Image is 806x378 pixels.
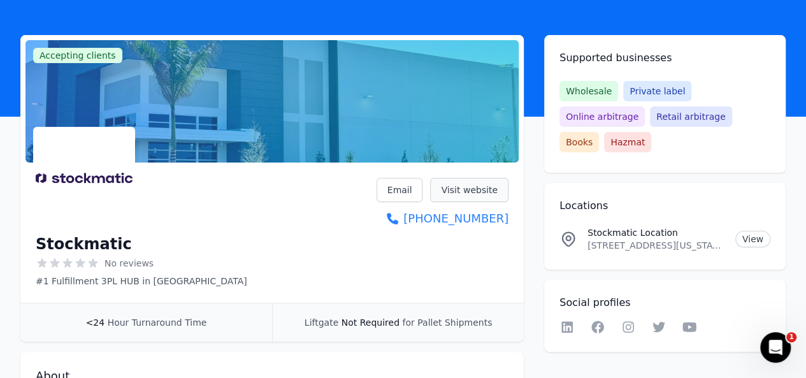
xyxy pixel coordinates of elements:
a: Visit website [430,178,508,202]
span: Wholesale [559,81,618,101]
h2: Social profiles [559,295,770,310]
iframe: Intercom live chat [760,332,791,363]
span: Private label [623,81,691,101]
span: Liftgate [305,317,338,328]
span: 1 [786,332,796,342]
span: Not Required [342,317,399,328]
h1: Stockmatic [36,234,132,254]
a: [PHONE_NUMBER] [377,210,508,228]
a: View [735,231,770,247]
h2: Locations [559,198,770,214]
span: Accepting clients [33,48,122,63]
span: Retail arbitrage [650,106,731,127]
span: No reviews [104,257,154,270]
span: Books [559,132,599,152]
p: #1 Fulfillment 3PL HUB in [GEOGRAPHIC_DATA] [36,275,247,287]
span: Online arbitrage [559,106,645,127]
span: Hour Turnaround Time [108,317,207,328]
span: <24 [86,317,105,328]
p: Stockmatic Location [587,226,725,239]
p: [STREET_ADDRESS][US_STATE] [587,239,725,252]
span: Hazmat [604,132,651,152]
h2: Supported businesses [559,50,770,66]
span: for Pallet Shipments [402,317,492,328]
img: Stockmatic [36,129,133,226]
a: Email [377,178,423,202]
